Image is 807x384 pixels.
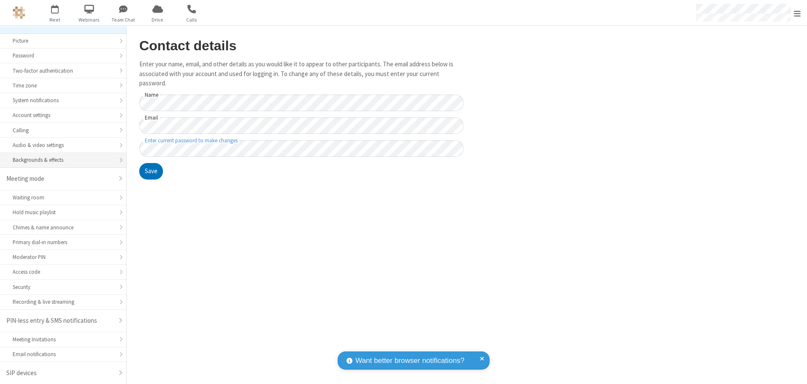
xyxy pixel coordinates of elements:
img: QA Selenium DO NOT DELETE OR CHANGE [13,6,25,19]
div: Picture [13,37,114,45]
div: Password [13,52,114,60]
div: Time zone [13,82,114,90]
div: Waiting room [13,193,114,202]
div: Backgrounds & effects [13,156,114,164]
div: SIP devices [6,368,114,378]
span: Want better browser notifications? [355,355,464,366]
div: Calling [13,126,114,134]
input: Email [139,117,463,134]
div: Security [13,283,114,291]
div: Two-factor authentication [13,67,114,75]
h2: Contact details [139,38,463,53]
span: Meet [39,16,71,24]
div: Meeting Invitations [13,335,114,343]
button: Save [139,163,163,180]
span: Team Chat [108,16,139,24]
div: Meeting mode [6,174,114,184]
div: Moderator PIN [13,253,114,261]
div: System notifications [13,96,114,104]
span: Drive [142,16,173,24]
div: PIN-less entry & SMS notifications [6,316,114,326]
span: Calls [176,16,208,24]
div: Audio & video settings [13,141,114,149]
div: Primary dial-in numbers [13,238,114,246]
div: Recording & live streaming [13,298,114,306]
p: Enter your name, email, and other details as you would like it to appear to other participants. T... [139,60,463,88]
div: Access code [13,268,114,276]
div: Hold music playlist [13,208,114,216]
input: Enter current password to make changes [139,140,463,157]
span: Webinars [73,16,105,24]
input: Name [139,95,463,111]
div: Email notifications [13,350,114,358]
div: Account settings [13,111,114,119]
div: Chimes & name announce [13,223,114,231]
